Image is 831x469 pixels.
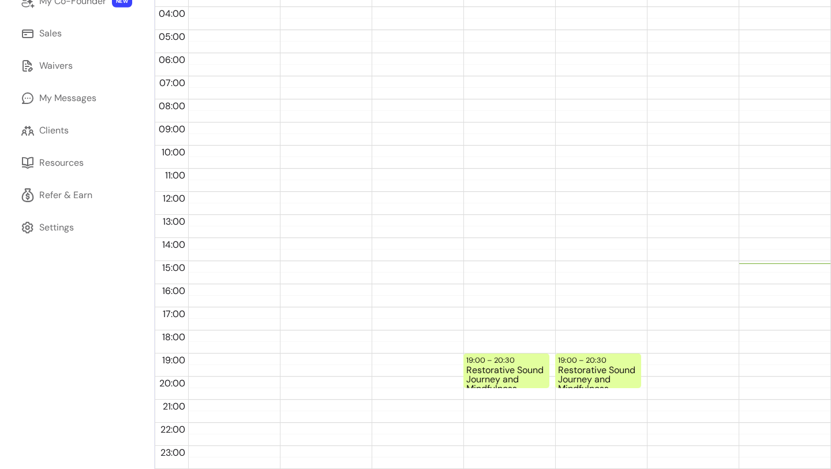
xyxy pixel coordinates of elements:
[555,353,641,388] div: 19:00 – 20:30Restorative Sound Journey and Mindfulness Session [DATE] (5 / 5)
[160,215,188,228] span: 13:00
[39,188,92,202] div: Refer & Earn
[39,59,73,73] div: Waivers
[158,423,188,435] span: 22:00
[14,181,140,209] a: Refer & Earn
[39,91,96,105] div: My Messages
[160,308,188,320] span: 17:00
[14,117,140,144] a: Clients
[156,77,188,89] span: 07:00
[39,156,84,170] div: Resources
[159,262,188,274] span: 15:00
[39,124,69,137] div: Clients
[558,366,638,387] div: Restorative Sound Journey and Mindfulness Session [DATE] (5 / 5)
[162,169,188,181] span: 11:00
[159,331,188,343] span: 18:00
[159,354,188,366] span: 19:00
[156,31,188,43] span: 05:00
[466,366,546,387] div: Restorative Sound Journey and Mindfulness Session [DATE] (5 / 5)
[156,8,188,20] span: 04:00
[14,20,140,47] a: Sales
[14,149,140,177] a: Resources
[159,239,188,251] span: 14:00
[466,355,518,366] div: 19:00 – 20:30
[156,123,188,135] span: 09:00
[14,52,140,80] a: Waivers
[159,285,188,297] span: 16:00
[463,353,549,388] div: 19:00 – 20:30Restorative Sound Journey and Mindfulness Session [DATE] (5 / 5)
[160,400,188,412] span: 21:00
[39,27,62,40] div: Sales
[156,377,188,389] span: 20:00
[160,192,188,204] span: 12:00
[14,84,140,112] a: My Messages
[158,446,188,459] span: 23:00
[156,100,188,112] span: 08:00
[156,54,188,66] span: 06:00
[39,221,74,234] div: Settings
[558,355,609,366] div: 19:00 – 20:30
[14,214,140,241] a: Settings
[159,146,188,158] span: 10:00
